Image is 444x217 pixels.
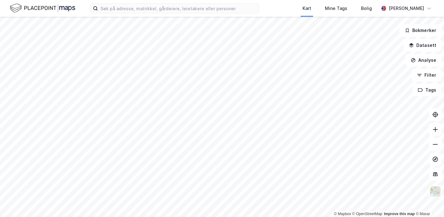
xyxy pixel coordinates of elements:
[413,84,442,96] button: Tags
[405,54,442,66] button: Analyse
[404,39,442,52] button: Datasett
[334,212,351,216] a: Mapbox
[400,24,442,37] button: Bokmerker
[361,5,372,12] div: Bolig
[10,3,75,14] img: logo.f888ab2527a4732fd821a326f86c7f29.svg
[98,4,259,13] input: Søk på adresse, matrikkel, gårdeiere, leietakere eller personer
[325,5,347,12] div: Mine Tags
[412,69,442,81] button: Filter
[303,5,311,12] div: Kart
[389,5,424,12] div: [PERSON_NAME]
[384,212,415,216] a: Improve this map
[352,212,382,216] a: OpenStreetMap
[429,186,441,197] img: Z
[413,187,444,217] iframe: Chat Widget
